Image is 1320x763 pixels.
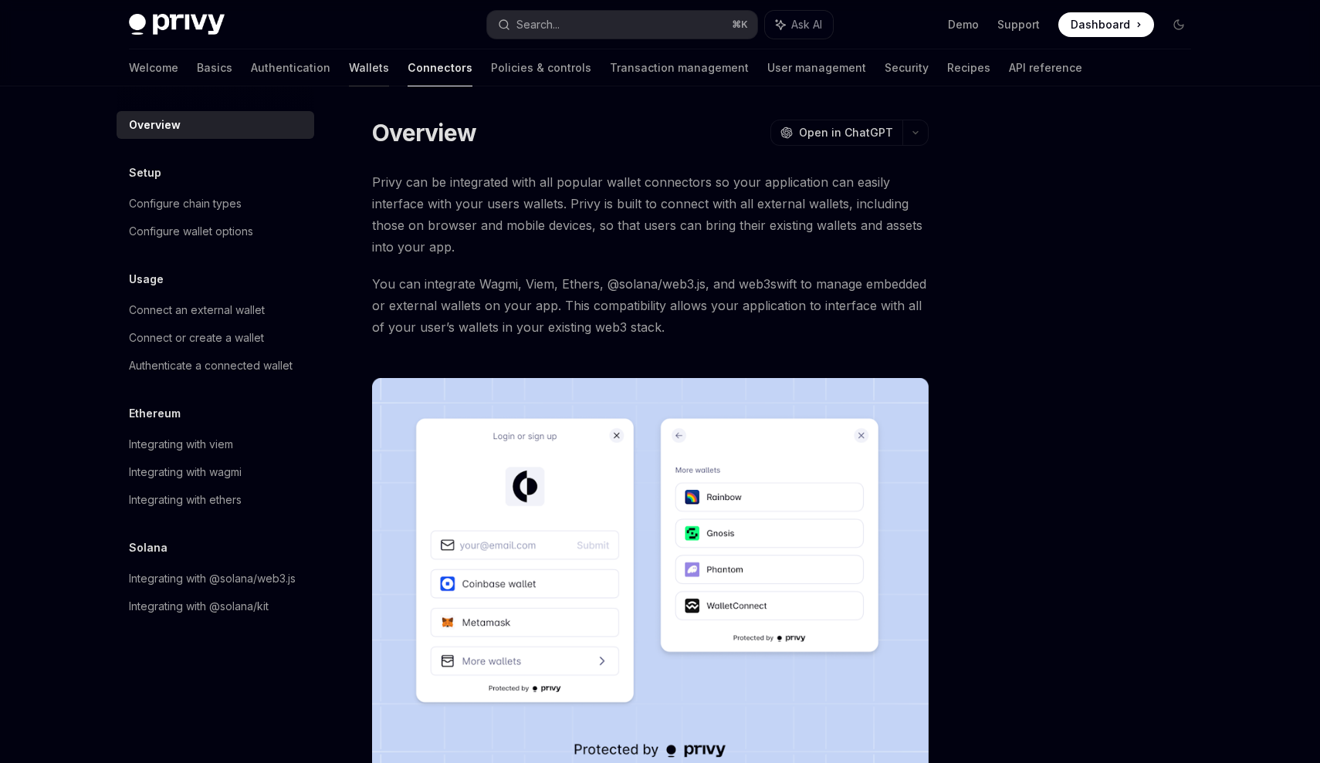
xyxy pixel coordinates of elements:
[129,49,178,86] a: Welcome
[117,486,314,514] a: Integrating with ethers
[117,296,314,324] a: Connect an external wallet
[129,329,264,347] div: Connect or create a wallet
[129,463,242,481] div: Integrating with wagmi
[349,49,389,86] a: Wallets
[129,538,168,557] h5: Solana
[129,270,164,289] h5: Usage
[129,301,265,319] div: Connect an external wallet
[487,11,757,39] button: Search...⌘K
[251,49,330,86] a: Authentication
[129,164,161,182] h5: Setup
[516,15,560,34] div: Search...
[1009,49,1082,86] a: API reference
[129,14,225,35] img: dark logo
[129,222,253,241] div: Configure wallet options
[372,273,929,338] span: You can integrate Wagmi, Viem, Ethers, @solana/web3.js, and web3swift to manage embedded or exter...
[997,17,1040,32] a: Support
[1071,17,1130,32] span: Dashboard
[129,597,269,616] div: Integrating with @solana/kit
[372,171,929,258] span: Privy can be integrated with all popular wallet connectors so your application can easily interfa...
[117,190,314,218] a: Configure chain types
[197,49,232,86] a: Basics
[129,491,242,509] div: Integrating with ethers
[129,435,233,454] div: Integrating with viem
[117,324,314,352] a: Connect or create a wallet
[732,19,748,31] span: ⌘ K
[129,356,293,375] div: Authenticate a connected wallet
[129,404,181,423] h5: Ethereum
[610,49,749,86] a: Transaction management
[129,116,181,134] div: Overview
[129,569,296,588] div: Integrating with @solana/web3.js
[491,49,591,86] a: Policies & controls
[117,111,314,139] a: Overview
[408,49,472,86] a: Connectors
[129,194,242,213] div: Configure chain types
[765,11,833,39] button: Ask AI
[1058,12,1154,37] a: Dashboard
[117,593,314,620] a: Integrating with @solana/kit
[372,119,476,147] h1: Overview
[117,565,314,593] a: Integrating with @solana/web3.js
[767,49,866,86] a: User management
[885,49,929,86] a: Security
[948,17,979,32] a: Demo
[117,430,314,458] a: Integrating with viem
[947,49,990,86] a: Recipes
[117,352,314,380] a: Authenticate a connected wallet
[117,458,314,486] a: Integrating with wagmi
[1166,12,1191,37] button: Toggle dark mode
[799,125,893,140] span: Open in ChatGPT
[791,17,822,32] span: Ask AI
[770,120,902,146] button: Open in ChatGPT
[117,218,314,245] a: Configure wallet options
